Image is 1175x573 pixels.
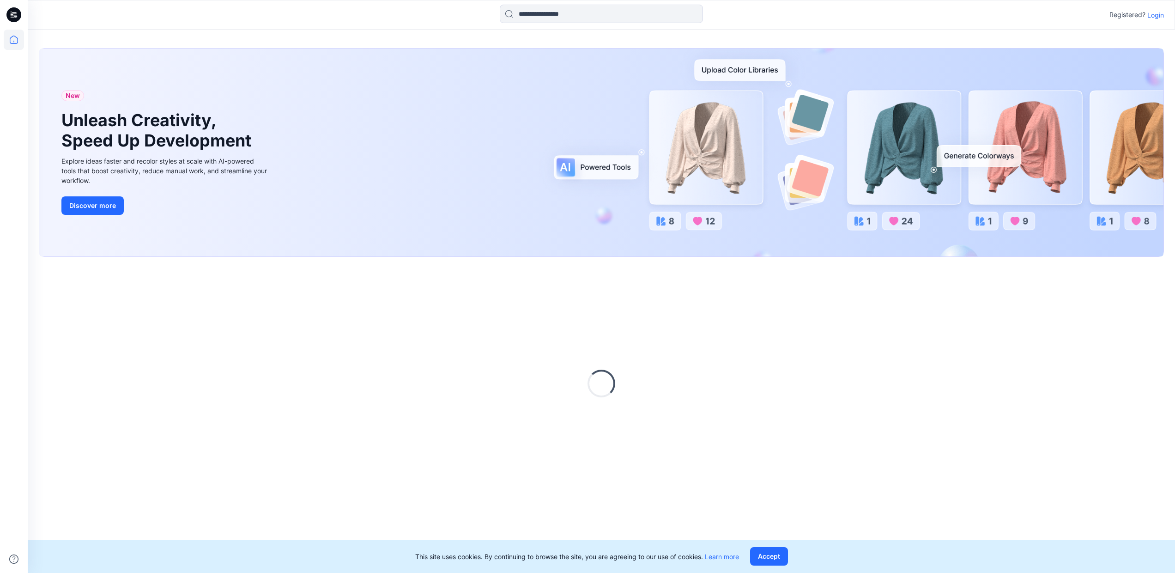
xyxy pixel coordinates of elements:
[61,110,255,150] h1: Unleash Creativity, Speed Up Development
[705,553,739,561] a: Learn more
[750,547,788,566] button: Accept
[415,552,739,561] p: This site uses cookies. By continuing to browse the site, you are agreeing to our use of cookies.
[66,90,80,101] span: New
[1147,10,1164,20] p: Login
[61,156,269,185] div: Explore ideas faster and recolor styles at scale with AI-powered tools that boost creativity, red...
[1109,9,1145,20] p: Registered?
[61,196,124,215] button: Discover more
[61,196,269,215] a: Discover more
